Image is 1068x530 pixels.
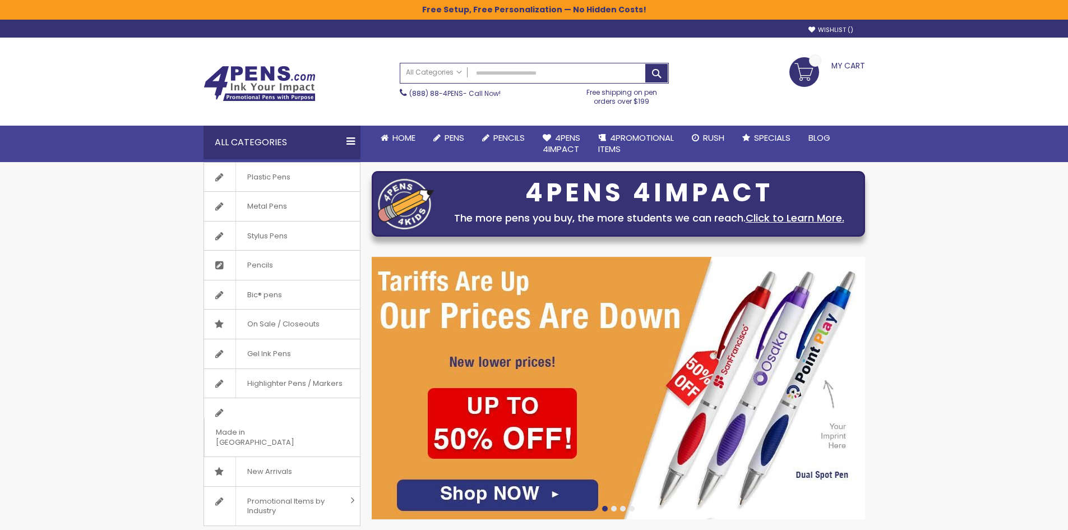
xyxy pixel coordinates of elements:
span: Gel Ink Pens [235,339,302,368]
span: Specials [754,132,790,144]
a: Home [372,126,424,150]
div: All Categories [204,126,360,159]
span: Made in [GEOGRAPHIC_DATA] [204,418,332,457]
span: Promotional Items by Industry [235,487,346,526]
span: Plastic Pens [235,163,302,192]
a: Metal Pens [204,192,360,221]
span: Pens [445,132,464,144]
span: All Categories [406,68,462,77]
span: Pencils [493,132,525,144]
span: 4PROMOTIONAL ITEMS [598,132,674,155]
a: Pencils [204,251,360,280]
a: Plastic Pens [204,163,360,192]
a: 4PROMOTIONALITEMS [589,126,683,162]
img: 4Pens Custom Pens and Promotional Products [204,66,316,102]
a: Blog [799,126,839,150]
a: 4Pens4impact [534,126,589,162]
a: Specials [733,126,799,150]
div: 4PENS 4IMPACT [440,181,859,205]
span: Blog [808,132,830,144]
span: New Arrivals [235,457,303,486]
img: four_pen_logo.png [378,178,434,229]
span: Bic® pens [235,280,293,310]
span: Highlighter Pens / Markers [235,369,354,398]
a: Gel Ink Pens [204,339,360,368]
span: Home [392,132,415,144]
a: Bic® pens [204,280,360,310]
a: Pens [424,126,473,150]
a: Promotional Items by Industry [204,487,360,526]
div: Free shipping on pen orders over $199 [575,84,669,106]
div: The more pens you buy, the more students we can reach. [440,210,859,226]
a: Pencils [473,126,534,150]
a: Highlighter Pens / Markers [204,369,360,398]
span: Rush [703,132,724,144]
a: New Arrivals [204,457,360,486]
span: - Call Now! [409,89,501,98]
span: Pencils [235,251,284,280]
img: /cheap-promotional-products.html [372,257,865,519]
a: (888) 88-4PENS [409,89,463,98]
a: On Sale / Closeouts [204,310,360,339]
span: 4Pens 4impact [543,132,580,155]
a: Rush [683,126,733,150]
a: Click to Learn More. [746,211,844,225]
span: On Sale / Closeouts [235,310,331,339]
a: Made in [GEOGRAPHIC_DATA] [204,398,360,457]
a: Stylus Pens [204,222,360,251]
span: Stylus Pens [235,222,299,251]
a: All Categories [400,63,468,82]
a: Wishlist [808,26,853,34]
span: Metal Pens [235,192,298,221]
